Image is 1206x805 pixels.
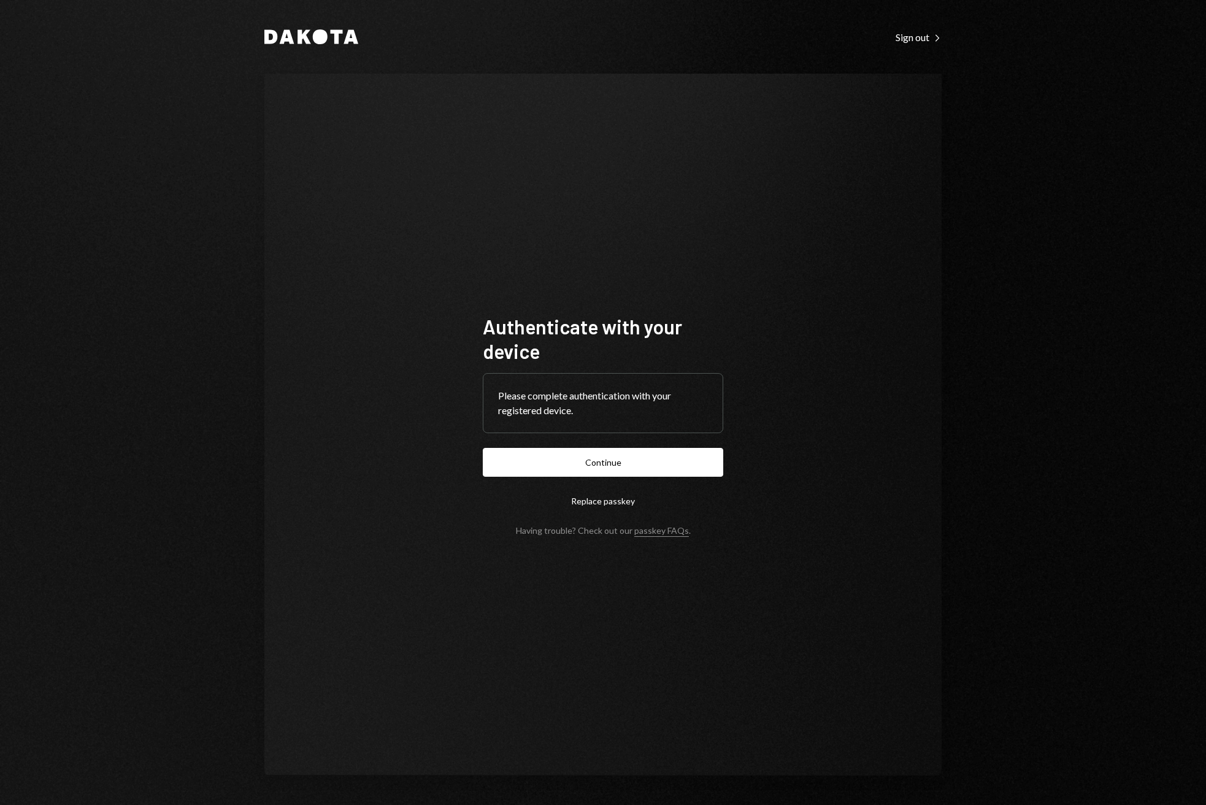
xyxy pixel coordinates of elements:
[483,448,723,477] button: Continue
[498,388,708,418] div: Please complete authentication with your registered device.
[483,487,723,515] button: Replace passkey
[896,30,942,44] a: Sign out
[896,31,942,44] div: Sign out
[483,314,723,363] h1: Authenticate with your device
[516,525,691,536] div: Having trouble? Check out our .
[634,525,689,537] a: passkey FAQs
